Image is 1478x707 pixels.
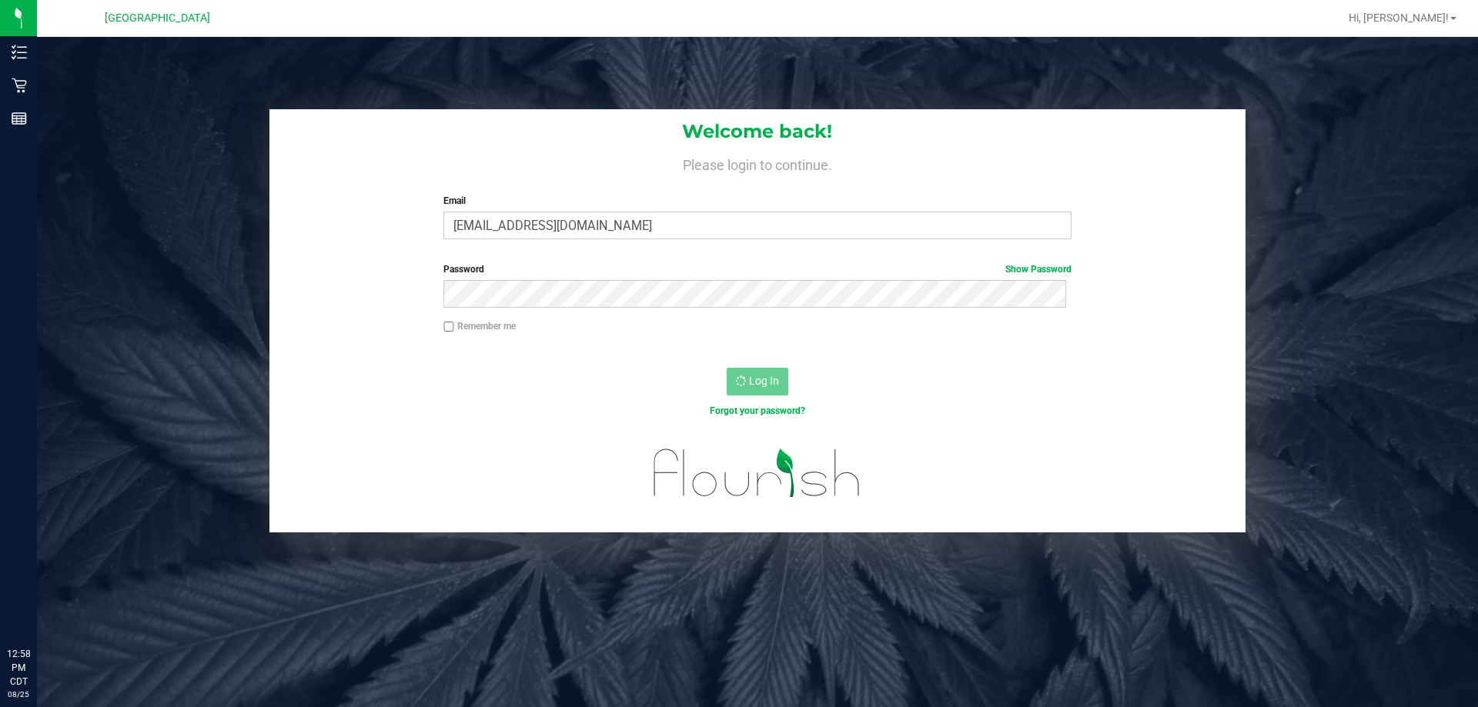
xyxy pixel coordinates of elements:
[269,154,1246,172] h4: Please login to continue.
[7,647,30,689] p: 12:58 PM CDT
[443,194,1071,208] label: Email
[12,78,27,93] inline-svg: Retail
[443,319,516,333] label: Remember me
[749,375,779,387] span: Log In
[635,434,879,512] img: flourish_logo.svg
[727,368,788,395] button: Log In
[12,111,27,126] inline-svg: Reports
[7,689,30,700] p: 08/25
[443,264,484,275] span: Password
[1349,12,1449,24] span: Hi, [PERSON_NAME]!
[1005,264,1072,275] a: Show Password
[710,405,805,416] a: Forgot your password?
[269,122,1246,142] h1: Welcome back!
[443,322,454,332] input: Remember me
[12,45,27,60] inline-svg: Inventory
[105,12,210,25] span: [GEOGRAPHIC_DATA]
